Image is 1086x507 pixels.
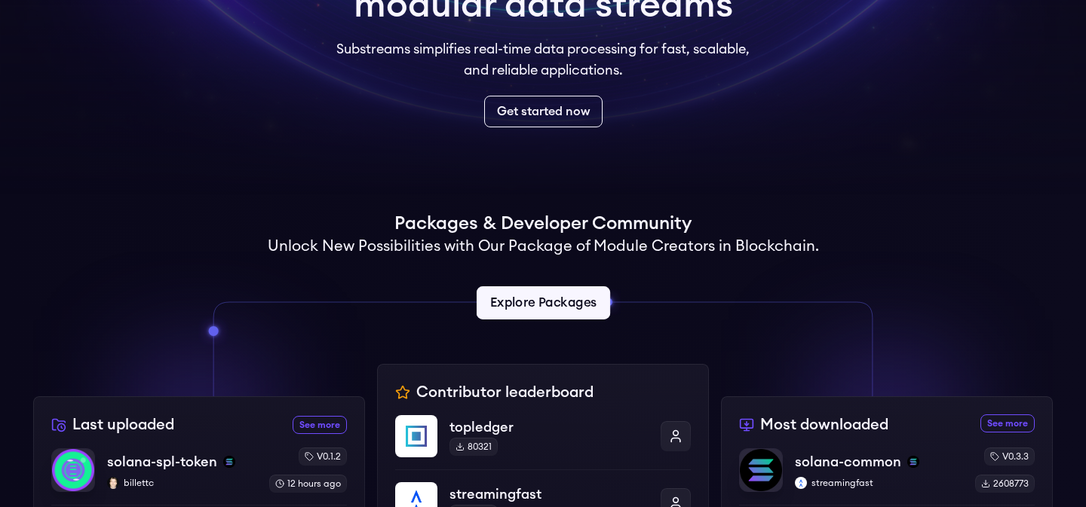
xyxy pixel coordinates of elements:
[484,96,603,127] a: Get started now
[52,449,94,491] img: solana-spl-token
[51,447,347,505] a: solana-spl-tokensolana-spl-tokensolanabillettcbillettcv0.1.212 hours ago
[980,414,1035,432] a: See more most downloaded packages
[795,451,901,472] p: solana-common
[975,475,1035,493] div: 2608773
[395,415,691,469] a: topledgertopledger80321
[395,415,437,457] img: topledger
[449,484,649,505] p: streamingfast
[326,38,760,81] p: Substreams simplifies real-time data processing for fast, scalable, and reliable applications.
[268,236,819,257] h2: Unlock New Possibilities with Our Package of Module Creators in Blockchain.
[394,212,692,236] h1: Packages & Developer Community
[795,477,963,489] p: streamingfast
[107,451,217,472] p: solana-spl-token
[223,456,235,468] img: solana
[739,447,1035,505] a: solana-commonsolana-commonsolanastreamingfaststreamingfastv0.3.32608773
[107,477,257,489] p: billettc
[449,417,649,438] p: topledger
[293,416,347,434] a: See more recently uploaded packages
[299,447,347,466] div: v0.1.2
[795,477,807,489] img: streamingfast
[740,449,782,491] img: solana-common
[476,286,609,319] a: Explore Packages
[984,447,1035,466] div: v0.3.3
[907,456,919,468] img: solana
[107,477,119,489] img: billettc
[449,438,498,456] div: 80321
[269,475,347,493] div: 12 hours ago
